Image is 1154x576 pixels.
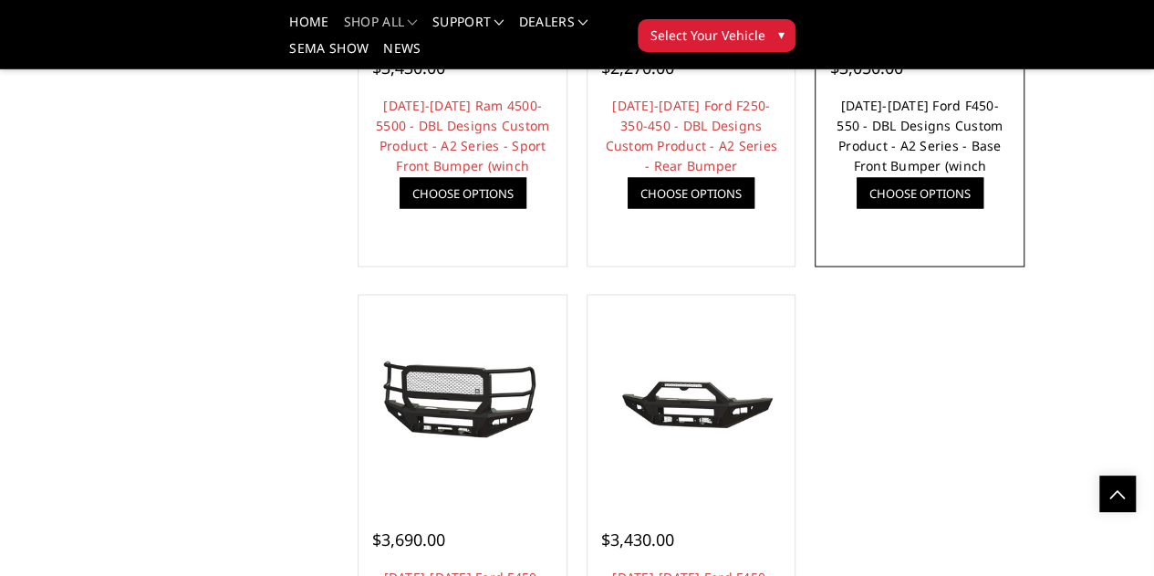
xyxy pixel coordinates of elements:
[638,19,795,52] button: Select Your Vehicle
[1063,488,1154,576] iframe: Chat Widget
[289,16,328,42] a: Home
[777,25,784,44] span: ▾
[519,16,588,42] a: Dealers
[372,528,445,550] span: $3,690.00
[857,177,983,208] a: Choose Options
[592,351,791,445] img: 2023-2025 Ford F450-550 - DBL Designs Custom Product - A2 Series - Sport Front Bumper (winch mount)
[837,97,1003,194] a: [DATE]-[DATE] Ford F450-550 - DBL Designs Custom Product - A2 Series - Base Front Bumper (winch m...
[605,97,777,174] a: [DATE]-[DATE] Ford F250-350-450 - DBL Designs Custom Product - A2 Series - Rear Bumper
[601,528,674,550] span: $3,430.00
[400,177,526,208] a: Choose Options
[363,299,562,498] a: 2023-2025 Ford F450-550 - DBL Designs Custom Product - A2 Series - Extreme Front Bumper (winch mo...
[650,26,764,45] span: Select Your Vehicle
[363,353,562,445] img: 2023-2025 Ford F450-550 - DBL Designs Custom Product - A2 Series - Extreme Front Bumper (winch mo...
[376,97,549,194] a: [DATE]-[DATE] Ram 4500-5500 - DBL Designs Custom Product - A2 Series - Sport Front Bumper (winch ...
[289,42,369,68] a: SEMA Show
[344,16,418,42] a: shop all
[432,16,504,42] a: Support
[1099,476,1136,512] a: Click to Top
[592,299,791,498] a: 2023-2025 Ford F450-550 - DBL Designs Custom Product - A2 Series - Sport Front Bumper (winch mount)
[628,177,754,208] a: Choose Options
[383,42,421,68] a: News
